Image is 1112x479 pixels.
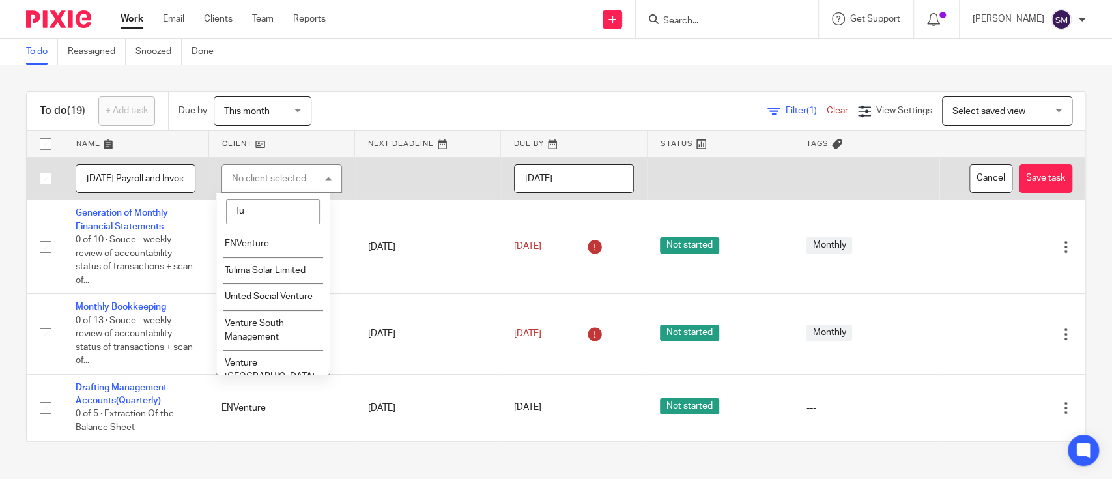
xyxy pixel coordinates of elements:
a: Clear [827,106,848,115]
td: [DATE] [355,374,501,441]
span: Not started [660,325,719,341]
div: --- [806,401,926,414]
td: --- [647,157,793,200]
span: [DATE] [514,242,541,252]
span: (1) [806,106,817,115]
td: --- [793,157,939,200]
td: Amarin [208,294,354,375]
span: Tulima Solar Limited [225,266,306,275]
span: Tags [806,140,829,147]
span: 0 of 5 · Extraction Of the Balance Sheet [76,410,174,433]
input: Task name [76,164,195,194]
button: Save task [1019,164,1072,194]
p: [PERSON_NAME] [973,12,1044,25]
button: Cancel [969,164,1012,194]
a: Work [121,12,143,25]
span: Filter [786,106,827,115]
span: Venture [GEOGRAPHIC_DATA] [225,358,315,381]
td: Amarin [208,200,354,294]
a: Monthly Bookkeeping [76,302,166,312]
a: Snoozed [135,39,182,65]
span: [DATE] [514,403,541,413]
a: Reassigned [68,39,126,65]
a: To do [26,39,58,65]
td: --- [355,157,501,200]
a: Done [192,39,223,65]
a: Generation of Monthly Financial Statements [76,209,168,231]
img: Pixie [26,10,91,28]
h1: To do [40,104,85,118]
span: Monthly [806,237,852,254]
span: 0 of 13 · Souce - weekly review of accountability status of transactions + scan of... [76,316,193,366]
span: 0 of 10 · Souce - weekly review of accountability status of transactions + scan of... [76,235,193,285]
span: Get Support [850,14,900,23]
a: Team [252,12,274,25]
a: Reports [293,12,326,25]
span: Select saved view [952,107,1025,116]
span: (19) [67,106,85,116]
span: View Settings [876,106,932,115]
p: Due by [178,104,207,117]
span: United Social Venture [225,292,313,301]
td: [DATE] [355,294,501,375]
span: ENVenture [225,239,269,248]
input: Pick a date [514,164,634,194]
span: Not started [660,398,719,414]
a: Clients [204,12,233,25]
span: [DATE] [514,329,541,338]
a: + Add task [98,96,155,126]
span: This month [224,107,270,116]
img: svg%3E [1051,9,1072,30]
td: ENVenture [208,374,354,441]
td: [DATE] [355,200,501,294]
span: Venture South Management [225,319,284,341]
a: Email [163,12,184,25]
a: Drafting Management Accounts(Quarterly) [76,383,167,405]
div: No client selected [232,174,306,183]
span: Not started [660,237,719,254]
input: Search [662,16,779,27]
input: Search options... [226,199,320,224]
span: Monthly [806,325,852,341]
